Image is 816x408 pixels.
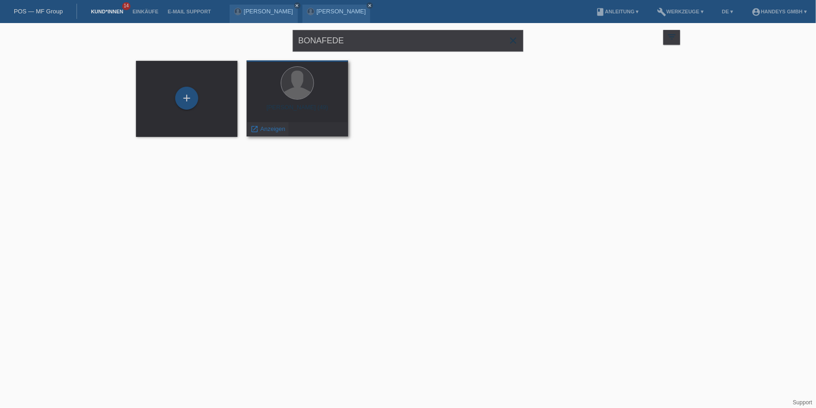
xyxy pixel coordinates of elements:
[122,2,130,10] span: 14
[591,9,643,14] a: bookAnleitung ▾
[250,125,285,132] a: launch Anzeigen
[751,7,761,17] i: account_circle
[250,125,259,133] i: launch
[294,2,301,9] a: close
[657,7,667,17] i: build
[86,9,128,14] a: Kund*innen
[667,32,677,42] i: filter_list
[596,7,605,17] i: book
[367,2,373,9] a: close
[128,9,163,14] a: Einkäufe
[653,9,709,14] a: buildWerkzeuge ▾
[508,35,519,46] i: close
[244,8,293,15] a: [PERSON_NAME]
[176,90,198,106] div: Kund*in hinzufügen
[163,9,216,14] a: E-Mail Support
[367,3,372,8] i: close
[717,9,738,14] a: DE ▾
[14,8,63,15] a: POS — MF Group
[793,399,812,406] a: Support
[254,104,341,118] div: [PERSON_NAME] (49)
[295,3,300,8] i: close
[293,30,523,52] input: Suche...
[317,8,366,15] a: [PERSON_NAME]
[747,9,811,14] a: account_circleHandeys GmbH ▾
[260,125,285,132] span: Anzeigen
